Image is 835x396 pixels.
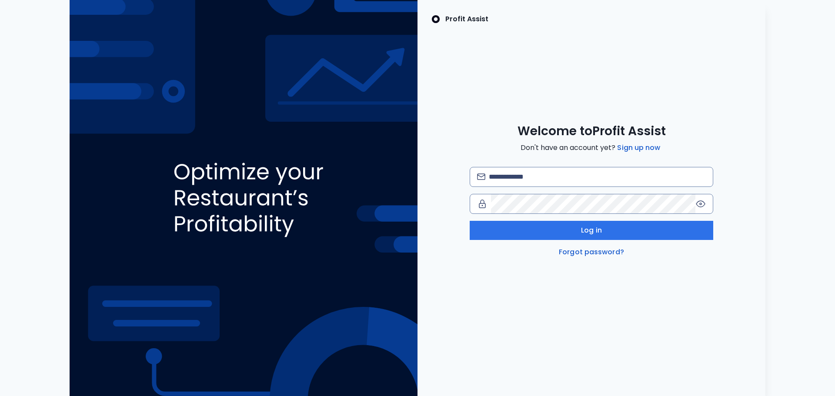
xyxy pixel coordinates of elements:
[581,225,602,236] span: Log in
[518,123,666,139] span: Welcome to Profit Assist
[431,14,440,24] img: SpotOn Logo
[557,247,626,257] a: Forgot password?
[477,173,485,180] img: email
[445,14,488,24] p: Profit Assist
[521,143,662,153] span: Don't have an account yet?
[615,143,662,153] a: Sign up now
[470,221,713,240] button: Log in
